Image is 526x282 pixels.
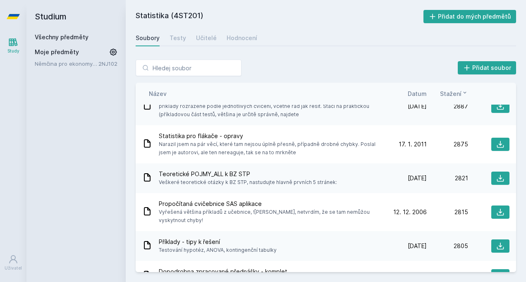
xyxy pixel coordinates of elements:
[408,174,427,182] span: [DATE]
[159,102,382,119] span: příklady rozřazené podle jednotlivých cvičení, včetně rad jak řešit. Stačí na praktickou (příklad...
[159,200,382,208] span: Propočítaná cvičebnice SAS aplikace
[2,33,25,58] a: Study
[427,242,468,250] div: 2805
[159,208,382,225] span: Vyřešená většina příkladů z učebnice, ![PERSON_NAME], netvrdím, že se tam nemůžou vyskytnout chyby!
[408,102,427,110] span: [DATE]
[7,48,19,54] div: Study
[136,30,160,46] a: Soubory
[159,238,277,246] span: Příklady - tipy k řešení
[136,10,423,23] h2: Statistika (4ST201)
[440,89,461,98] span: Stažení
[159,170,337,178] span: Teoretické POJMY_ALL k BZ STP
[427,174,468,182] div: 2821
[427,140,468,148] div: 2875
[427,102,468,110] div: 2887
[170,34,186,42] div: Testy
[159,132,382,140] span: Statistika pro flákače - opravy
[136,60,241,76] input: Hledej soubor
[2,250,25,275] a: Uživatel
[427,272,468,280] div: 2778
[149,89,167,98] button: Název
[427,208,468,216] div: 2815
[136,34,160,42] div: Soubory
[458,61,516,74] button: Přidat soubor
[227,34,257,42] div: Hodnocení
[159,268,287,276] span: Dopodrobna zpracované přednášky - komplet
[196,30,217,46] a: Učitelé
[170,30,186,46] a: Testy
[35,60,98,68] a: Němčina pro ekonomy - základní úroveň 2 (A1/A2)
[393,208,427,216] span: 12. 12. 2006
[408,272,427,280] span: [DATE]
[159,178,337,186] span: Veškeré teoretické otázky k BZ STP, nastudujte hlavně prvních 5 stránek:
[423,10,516,23] button: Přidat do mých předmětů
[159,246,277,254] span: Testování hypotéz, ANOVA, kontingenční tabulky
[196,34,217,42] div: Učitelé
[35,48,79,56] span: Moje předměty
[159,140,382,157] span: Narazil jsem na pár věcí, které tam nejsou úplně přesně, případně drobné chybky. Poslal jsem je a...
[35,33,88,41] a: Všechny předměty
[227,30,257,46] a: Hodnocení
[408,89,427,98] button: Datum
[399,140,427,148] span: 17. 1. 2011
[5,265,22,271] div: Uživatel
[440,89,468,98] button: Stažení
[408,242,427,250] span: [DATE]
[98,60,117,67] a: 2NJ102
